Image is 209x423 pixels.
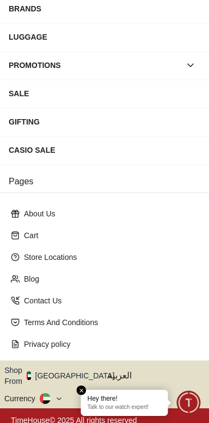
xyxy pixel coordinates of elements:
p: Privacy policy [24,339,194,350]
button: العربية [108,365,205,387]
p: Talk to our watch expert! [88,404,162,412]
p: Blog [24,273,194,284]
p: Contact Us [24,295,194,306]
div: CASIO SALE [9,140,200,160]
div: SALE [9,84,200,103]
em: Close tooltip [77,385,87,395]
p: Terms And Conditions [24,317,194,328]
div: Chat Widget [177,391,201,415]
span: العربية [108,369,205,382]
img: United Arab Emirates [27,371,31,380]
div: Hey there! [88,394,162,403]
p: Cart [24,230,194,241]
div: PROMOTIONS [9,55,181,75]
button: Shop From[GEOGRAPHIC_DATA] [4,365,122,387]
div: GIFTING [9,112,200,132]
div: Currency [4,393,40,404]
p: Store Locations [24,252,194,263]
p: About Us [24,208,194,219]
div: LUGGAGE [9,27,200,47]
